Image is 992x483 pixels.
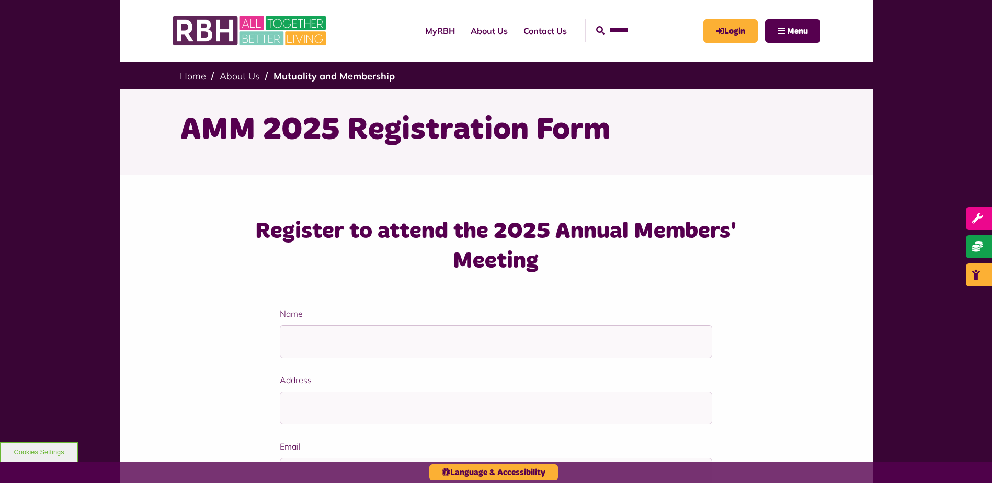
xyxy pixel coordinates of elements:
h1: AMM 2025 Registration Form [180,110,813,151]
a: MyRBH [417,17,463,45]
button: Navigation [765,19,820,43]
a: About Us [220,70,260,82]
a: Contact Us [516,17,575,45]
button: Language & Accessibility [429,464,558,480]
a: About Us [463,17,516,45]
label: Address [280,374,712,386]
span: Menu [787,27,808,36]
a: Home [180,70,206,82]
img: RBH [172,10,329,51]
iframe: Netcall Web Assistant for live chat [945,436,992,483]
label: Name [280,307,712,320]
label: Email [280,440,712,453]
a: Mutuality and Membership [273,70,395,82]
a: MyRBH [703,19,758,43]
h3: Register to attend the 2025 Annual Members' Meeting [226,216,766,276]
